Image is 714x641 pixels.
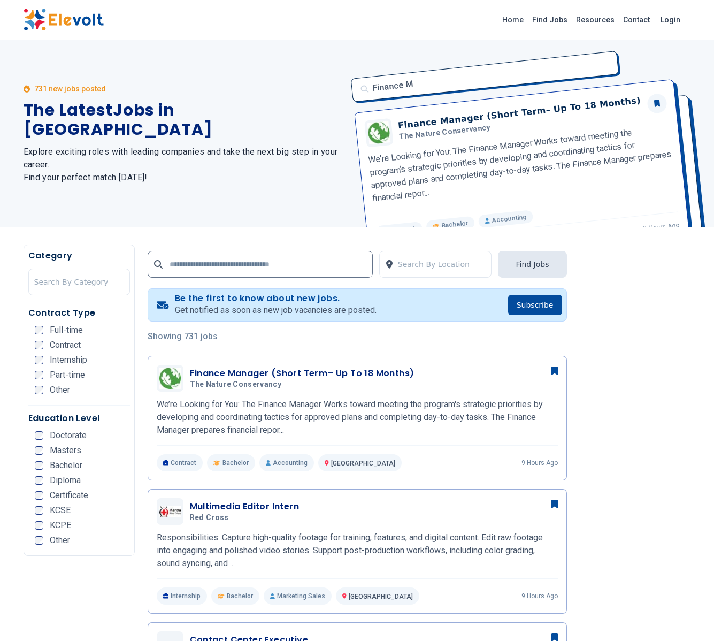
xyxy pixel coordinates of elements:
[157,398,558,437] p: We’re Looking for You: The Finance Manager Works toward meeting the program's strategic prioritie...
[572,11,619,28] a: Resources
[349,593,413,600] span: [GEOGRAPHIC_DATA]
[50,521,71,530] span: KCPE
[34,83,106,94] p: 731 new jobs posted
[190,367,414,380] h3: Finance Manager (Short Term– Up To 18 Months)
[157,587,208,605] p: Internship
[159,506,181,517] img: Red cross
[508,295,562,315] button: Subscribe
[50,341,81,349] span: Contract
[222,459,249,467] span: Bachelor
[521,592,558,600] p: 9 hours ago
[190,380,282,390] span: The Nature Conservancy
[159,368,181,389] img: The Nature Conservancy
[175,304,377,317] p: Get notified as soon as new job vacancies are posted.
[528,11,572,28] a: Find Jobs
[35,476,43,485] input: Diploma
[175,293,377,304] h4: Be the first to know about new jobs.
[50,476,81,485] span: Diploma
[50,506,71,515] span: KCSE
[50,326,83,334] span: Full-time
[35,446,43,455] input: Masters
[35,521,43,530] input: KCPE
[157,498,558,605] a: Red crossMultimedia Editor InternRed crossResponsibilities: Capture high-quality footage for trai...
[50,371,85,379] span: Part-time
[35,341,43,349] input: Contract
[148,330,567,343] p: Showing 731 jobs
[50,431,87,440] span: Doctorate
[24,146,344,184] h2: Explore exciting roles with leading companies and take the next big step in your career. Find you...
[28,249,130,262] h5: Category
[190,500,300,513] h3: Multimedia Editor Intern
[498,11,528,28] a: Home
[157,365,558,471] a: The Nature ConservancyFinance Manager (Short Term– Up To 18 Months)The Nature ConservancyWe’re Lo...
[28,307,130,319] h5: Contract Type
[24,101,344,139] h1: The Latest Jobs in [GEOGRAPHIC_DATA]
[619,11,654,28] a: Contact
[35,371,43,379] input: Part-time
[35,506,43,515] input: KCSE
[521,459,558,467] p: 9 hours ago
[227,592,253,600] span: Bachelor
[498,251,566,278] button: Find Jobs
[50,446,81,455] span: Masters
[259,454,314,471] p: Accounting
[331,460,395,467] span: [GEOGRAPHIC_DATA]
[35,386,43,394] input: Other
[35,356,43,364] input: Internship
[50,491,88,500] span: Certificate
[28,412,130,425] h5: Education Level
[24,9,104,31] img: Elevolt
[35,326,43,334] input: Full-time
[35,461,43,470] input: Bachelor
[654,9,687,30] a: Login
[190,513,229,523] span: Red cross
[35,491,43,500] input: Certificate
[35,431,43,440] input: Doctorate
[157,454,203,471] p: Contract
[50,386,70,394] span: Other
[50,356,87,364] span: Internship
[157,531,558,570] p: Responsibilities: Capture high-quality footage for training, features, and digital content. Edit ...
[264,587,332,605] p: Marketing Sales
[35,536,43,545] input: Other
[50,536,70,545] span: Other
[50,461,82,470] span: Bachelor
